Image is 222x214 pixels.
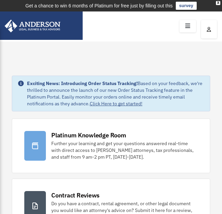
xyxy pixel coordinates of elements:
a: Click Here to get started! [90,101,142,107]
div: Contract Reviews [51,191,100,199]
div: Get a chance to win 6 months of Platinum for free just by filling out this [25,2,173,10]
div: close [216,1,220,5]
div: Based on your feedback, we're thrilled to announce the launch of our new Order Status Tracking fe... [27,80,204,107]
a: Platinum Knowledge Room Further your learning and get your questions answered real-time with dire... [12,118,210,173]
strong: Exciting News: Introducing Order Status Tracking! [27,80,138,86]
div: Further your learning and get your questions answered real-time with direct access to [PERSON_NAM... [51,140,198,160]
a: survey [176,2,197,10]
div: Platinum Knowledge Room [51,131,126,139]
